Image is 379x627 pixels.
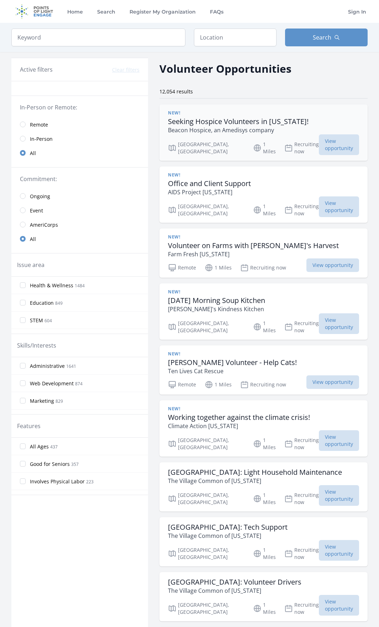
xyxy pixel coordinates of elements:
legend: Features [17,422,41,430]
span: View opportunity [319,196,359,217]
span: Marketing [30,397,54,405]
span: New! [168,351,180,357]
input: STEM 604 [20,317,26,323]
a: [GEOGRAPHIC_DATA]: Volunteer Drivers The Village Common of [US_STATE] [GEOGRAPHIC_DATA], [GEOGRAP... [159,572,368,621]
button: Clear filters [112,66,140,73]
input: Location [194,29,277,46]
p: Recruiting now [284,437,319,451]
h3: [DATE] Morning Soup Kitchen [168,296,265,305]
span: 1641 [66,363,76,369]
p: Beacon Hospice, an Amedisys company [168,126,309,134]
legend: In-Person or Remote: [20,103,140,112]
a: Remote [11,117,148,132]
h3: Volunteer on Farms with [PERSON_NAME]'s Harvest [168,241,339,250]
p: 1 Miles [205,380,232,389]
button: Search [285,29,368,46]
a: New! Seeking Hospice Volunteers in [US_STATE]! Beacon Hospice, an Amedisys company [GEOGRAPHIC_DA... [159,104,368,161]
span: New! [168,406,180,412]
span: 223 [86,479,94,485]
h2: Volunteer Opportunities [159,61,291,77]
h3: Active filters [20,65,53,74]
p: Recruiting now [284,141,319,155]
span: View opportunity [319,595,359,616]
span: In-Person [30,135,53,143]
p: 1 Miles [253,546,276,561]
p: [PERSON_NAME]'s Kindness Kitchen [168,305,265,313]
span: 604 [44,318,52,324]
span: 874 [75,381,83,387]
span: AmeriCorps [30,221,58,228]
span: View opportunity [319,485,359,506]
a: [GEOGRAPHIC_DATA]: Light Household Maintenance The Village Common of [US_STATE] [GEOGRAPHIC_DATA]... [159,462,368,512]
span: View opportunity [306,375,359,389]
a: New! Office and Client Support AIDS Project [US_STATE] [GEOGRAPHIC_DATA], [GEOGRAPHIC_DATA] 1 Mil... [159,166,368,223]
span: 1484 [75,283,85,289]
p: 1 Miles [205,263,232,272]
p: The Village Common of [US_STATE] [168,531,288,540]
p: [GEOGRAPHIC_DATA], [GEOGRAPHIC_DATA] [168,492,244,506]
a: All [11,146,148,160]
p: [GEOGRAPHIC_DATA], [GEOGRAPHIC_DATA] [168,141,244,155]
legend: Commitment: [20,175,140,183]
span: View opportunity [319,134,359,155]
span: View opportunity [306,258,359,272]
span: New! [168,110,180,116]
p: 1 Miles [253,492,276,506]
p: 1 Miles [253,320,276,334]
span: View opportunity [319,540,359,561]
p: [GEOGRAPHIC_DATA], [GEOGRAPHIC_DATA] [168,437,244,451]
input: All Ages 437 [20,443,26,449]
span: 12,054 results [159,88,193,95]
span: Search [313,33,331,42]
h3: [GEOGRAPHIC_DATA]: Tech Support [168,523,288,531]
p: [GEOGRAPHIC_DATA], [GEOGRAPHIC_DATA] [168,546,244,561]
span: Ongoing [30,193,50,200]
p: Recruiting now [240,380,286,389]
p: 1 Miles [253,141,276,155]
h3: [GEOGRAPHIC_DATA]: Light Household Maintenance [168,468,342,477]
a: New! Volunteer on Farms with [PERSON_NAME]'s Harvest Farm Fresh [US_STATE] Remote 1 Miles Recruit... [159,228,368,278]
a: AmeriCorps [11,217,148,232]
h3: Seeking Hospice Volunteers in [US_STATE]! [168,117,309,126]
legend: Skills/Interests [17,341,56,350]
span: Health & Wellness [30,282,73,289]
p: Ten Lives Cat Rescue [168,367,297,375]
p: Remote [168,263,196,272]
input: Administrative 1641 [20,363,26,369]
p: The Village Common of [US_STATE] [168,477,342,485]
span: 437 [50,444,58,450]
span: Event [30,207,43,214]
a: Ongoing [11,189,148,203]
p: 1 Miles [253,601,276,616]
span: All [30,150,36,157]
span: 849 [55,300,63,306]
p: Recruiting now [284,320,319,334]
span: New! [168,172,180,178]
p: AIDS Project [US_STATE] [168,188,251,196]
h3: Office and Client Support [168,179,251,188]
p: The Village Common of [US_STATE] [168,586,301,595]
span: All [30,236,36,243]
a: All [11,232,148,246]
legend: Issue area [17,261,44,269]
span: STEM [30,317,43,324]
p: Climate Action [US_STATE] [168,422,310,430]
input: Marketing 829 [20,398,26,404]
input: Web Development 874 [20,380,26,386]
p: Recruiting now [284,492,319,506]
p: Recruiting now [284,203,319,217]
input: Good for Seniors 357 [20,461,26,467]
p: [GEOGRAPHIC_DATA], [GEOGRAPHIC_DATA] [168,203,244,217]
p: Recruiting now [284,546,319,561]
span: Web Development [30,380,74,387]
p: Farm Fresh [US_STATE] [168,250,339,258]
input: Health & Wellness 1484 [20,282,26,288]
p: Remote [168,380,196,389]
span: Administrative [30,363,65,370]
p: [GEOGRAPHIC_DATA], [GEOGRAPHIC_DATA] [168,320,244,334]
h3: [GEOGRAPHIC_DATA]: Volunteer Drivers [168,578,301,586]
p: [GEOGRAPHIC_DATA], [GEOGRAPHIC_DATA] [168,601,244,616]
p: 1 Miles [253,437,276,451]
h3: Working together against the climate crisis! [168,413,310,422]
span: View opportunity [319,430,359,451]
